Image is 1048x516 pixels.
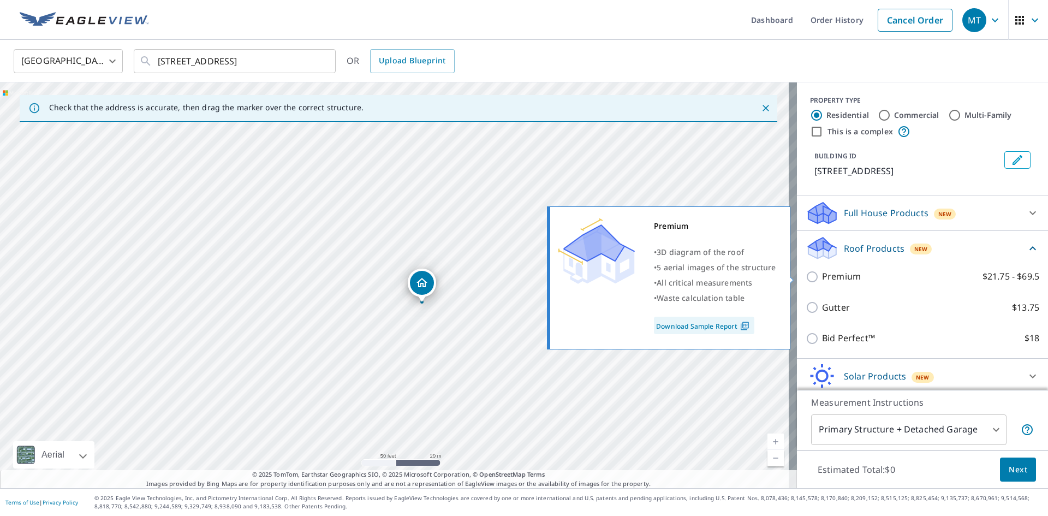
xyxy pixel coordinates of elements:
[826,110,869,121] label: Residential
[844,370,906,383] p: Solar Products
[657,247,744,257] span: 3D diagram of the roof
[827,126,893,137] label: This is a complex
[347,49,455,73] div: OR
[844,242,904,255] p: Roof Products
[962,8,986,32] div: MT
[814,151,856,161] p: BUILDING ID
[657,262,776,272] span: 5 aerial images of the structure
[737,321,752,331] img: Pdf Icon
[811,396,1034,409] p: Measurement Instructions
[43,499,78,506] a: Privacy Policy
[379,54,445,68] span: Upload Blueprint
[1025,331,1039,345] p: $18
[252,470,545,479] span: © 2025 TomTom, Earthstar Geographics SIO, © 2025 Microsoft Corporation, ©
[822,331,875,345] p: Bid Perfect™
[5,499,39,506] a: Terms of Use
[1009,463,1027,477] span: Next
[38,441,68,468] div: Aerial
[654,275,776,290] div: •
[814,164,1000,177] p: [STREET_ADDRESS]
[654,290,776,306] div: •
[809,458,904,482] p: Estimated Total: $0
[914,245,928,253] span: New
[14,46,123,76] div: [GEOGRAPHIC_DATA]
[527,470,545,478] a: Terms
[1012,301,1039,315] p: $13.75
[654,317,754,334] a: Download Sample Report
[810,96,1035,105] div: PROPERTY TYPE
[558,218,635,284] img: Premium
[94,494,1043,511] p: © 2025 Eagle View Technologies, Inc. and Pictometry International Corp. All Rights Reserved. Repo...
[982,270,1039,283] p: $21.75 - $69.5
[20,12,148,28] img: EV Logo
[657,277,752,288] span: All critical measurements
[654,260,776,275] div: •
[654,245,776,260] div: •
[1000,458,1036,482] button: Next
[49,103,364,112] p: Check that the address is accurate, then drag the marker over the correct structure.
[1021,423,1034,436] span: Your report will include the primary structure and a detached garage if one exists.
[767,434,784,450] a: Current Level 19, Zoom In
[916,373,930,382] span: New
[657,293,745,303] span: Waste calculation table
[13,441,94,468] div: Aerial
[759,101,773,115] button: Close
[964,110,1012,121] label: Multi-Family
[479,470,525,478] a: OpenStreetMap
[844,206,928,220] p: Full House Products
[811,414,1007,445] div: Primary Structure + Detached Garage
[806,235,1039,261] div: Roof ProductsNew
[408,269,436,303] div: Dropped pin, building 1, Residential property, 710 Dock St Wilmington, NC 28401
[806,363,1039,389] div: Solar ProductsNew
[822,270,861,283] p: Premium
[370,49,454,73] a: Upload Blueprint
[1004,151,1031,169] button: Edit building 1
[767,450,784,466] a: Current Level 19, Zoom Out
[894,110,939,121] label: Commercial
[654,218,776,234] div: Premium
[806,200,1039,226] div: Full House ProductsNew
[158,46,313,76] input: Search by address or latitude-longitude
[5,499,78,506] p: |
[822,301,850,315] p: Gutter
[878,9,952,32] a: Cancel Order
[938,210,952,218] span: New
